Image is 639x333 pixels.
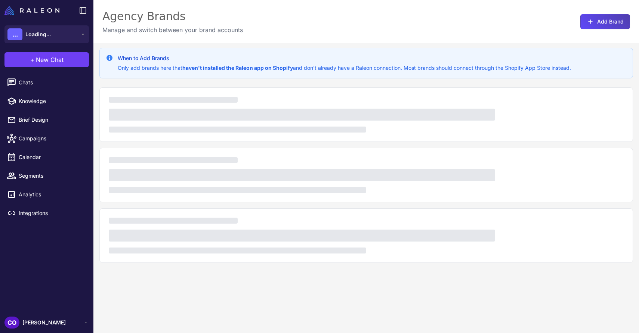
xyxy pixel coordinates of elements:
[25,30,51,38] span: Loading...
[3,131,90,146] a: Campaigns
[19,78,84,87] span: Chats
[3,205,90,221] a: Integrations
[30,55,34,64] span: +
[19,209,84,217] span: Integrations
[3,149,90,165] a: Calendar
[580,14,630,29] button: Add Brand
[3,93,90,109] a: Knowledge
[182,65,293,71] strong: haven't installed the Raleon app on Shopify
[7,28,22,40] div: ...
[102,9,243,24] div: Agency Brands
[4,25,89,43] button: ...Loading...
[3,187,90,202] a: Analytics
[22,318,66,327] span: [PERSON_NAME]
[102,25,243,34] p: Manage and switch between your brand accounts
[19,153,84,161] span: Calendar
[3,168,90,184] a: Segments
[19,172,84,180] span: Segments
[4,52,89,67] button: +New Chat
[19,190,84,199] span: Analytics
[19,116,84,124] span: Brief Design
[3,75,90,90] a: Chats
[19,134,84,143] span: Campaigns
[118,54,571,62] h3: When to Add Brands
[4,6,59,15] img: Raleon Logo
[3,112,90,128] a: Brief Design
[19,97,84,105] span: Knowledge
[36,55,64,64] span: New Chat
[118,64,571,72] p: Only add brands here that and don't already have a Raleon connection. Most brands should connect ...
[4,317,19,329] div: CO
[4,6,62,15] a: Raleon Logo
